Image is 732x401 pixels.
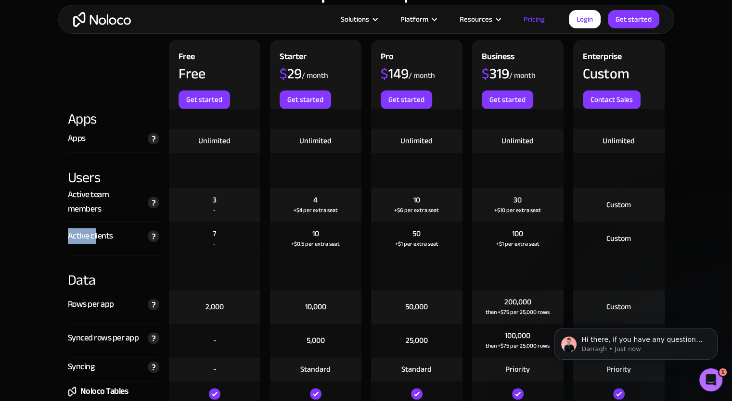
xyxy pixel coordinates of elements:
div: +$0.5 per extra seat [291,239,340,249]
div: +$6 per extra seat [394,205,439,215]
div: Apps [68,109,159,129]
div: Custom [606,301,631,312]
div: 319 [482,66,509,81]
div: Pro [381,50,394,66]
a: Get started [280,90,331,109]
div: Unlimited [603,136,635,146]
div: Rows per app [68,297,114,312]
div: Free [179,66,205,81]
div: - [213,335,216,346]
div: Resources [460,13,492,25]
a: Get started [482,90,533,109]
div: 50,000 [405,301,428,312]
div: 200,000 [504,297,531,307]
div: then +$75 per 25,000 rows [486,341,550,351]
div: Custom [606,233,631,244]
div: Standard [300,364,331,375]
a: Get started [608,10,659,28]
div: Apps [68,131,86,146]
div: Synced rows per app [68,331,139,345]
div: 2,000 [205,301,224,312]
span: $ [482,60,489,87]
a: Get started [179,90,230,109]
div: Unlimited [501,136,534,146]
div: Noloco Tables [80,384,128,399]
div: Custom [606,200,631,210]
div: / month [509,70,536,81]
div: 3 [213,195,217,205]
div: 4 [313,195,318,205]
div: Unlimited [400,136,433,146]
div: Resources [448,13,512,25]
div: 50 [412,228,421,239]
div: 100,000 [505,330,530,341]
div: Data [68,255,159,290]
div: 10 [413,195,420,205]
div: +$4 per extra seat [294,205,338,215]
div: Unlimited [299,136,332,146]
span: $ [381,60,388,87]
div: 100 [512,228,523,239]
div: Enterprise [583,50,622,66]
div: Users [68,153,159,188]
a: Pricing [512,13,557,25]
div: Syncing [68,360,95,374]
div: Active team members [68,188,143,216]
div: Platform [388,13,448,25]
div: then +$75 per 25,000 rows [486,307,550,317]
div: Standard [401,364,432,375]
div: +$1 per extra seat [395,239,438,249]
div: 30 [514,195,522,205]
div: 5,000 [307,335,325,346]
div: 10 [312,228,319,239]
div: Active clients [68,229,113,243]
a: Get started [381,90,432,109]
div: Priority [505,364,530,375]
div: Solutions [341,13,369,25]
a: home [73,12,131,27]
div: 7 [213,228,216,239]
div: / month [302,70,328,81]
div: - [213,364,216,375]
div: 149 [381,66,409,81]
span: $ [280,60,287,87]
a: Contact Sales [583,90,641,109]
div: Solutions [329,13,388,25]
div: +$10 per extra seat [494,205,541,215]
div: 10,000 [305,301,326,312]
iframe: Intercom notifications message [539,308,732,375]
div: Platform [400,13,428,25]
div: Custom [583,66,629,81]
div: Starter [280,50,307,66]
div: 25,000 [406,335,428,346]
div: / month [409,70,435,81]
div: +$1 per extra seat [496,239,539,249]
div: - [213,239,216,249]
span: 1 [719,368,727,376]
a: Login [569,10,601,28]
div: 29 [280,66,302,81]
div: Free [179,50,195,66]
div: - [213,205,216,215]
div: Business [482,50,514,66]
iframe: Intercom live chat [699,368,722,391]
div: Unlimited [198,136,231,146]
